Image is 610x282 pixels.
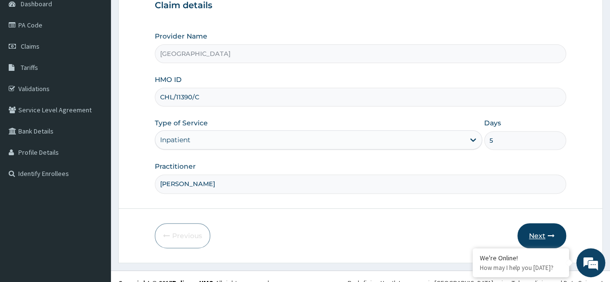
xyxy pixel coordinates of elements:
button: Previous [155,223,210,248]
label: Type of Service [155,118,208,128]
span: Tariffs [21,63,38,72]
button: Next [517,223,566,248]
label: Provider Name [155,31,207,41]
label: Practitioner [155,161,196,171]
div: We're Online! [480,254,562,262]
div: Minimize live chat window [158,5,181,28]
p: How may I help you today? [480,264,562,272]
div: Inpatient [160,135,190,145]
input: Enter HMO ID [155,88,566,107]
span: Claims [21,42,40,51]
label: HMO ID [155,75,182,84]
span: We're online! [56,81,133,179]
input: Enter Name [155,175,566,193]
label: Days [484,118,501,128]
img: d_794563401_company_1708531726252_794563401 [18,48,39,72]
textarea: Type your message and hit 'Enter' [5,183,184,217]
h3: Claim details [155,0,566,11]
div: Chat with us now [50,54,162,67]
